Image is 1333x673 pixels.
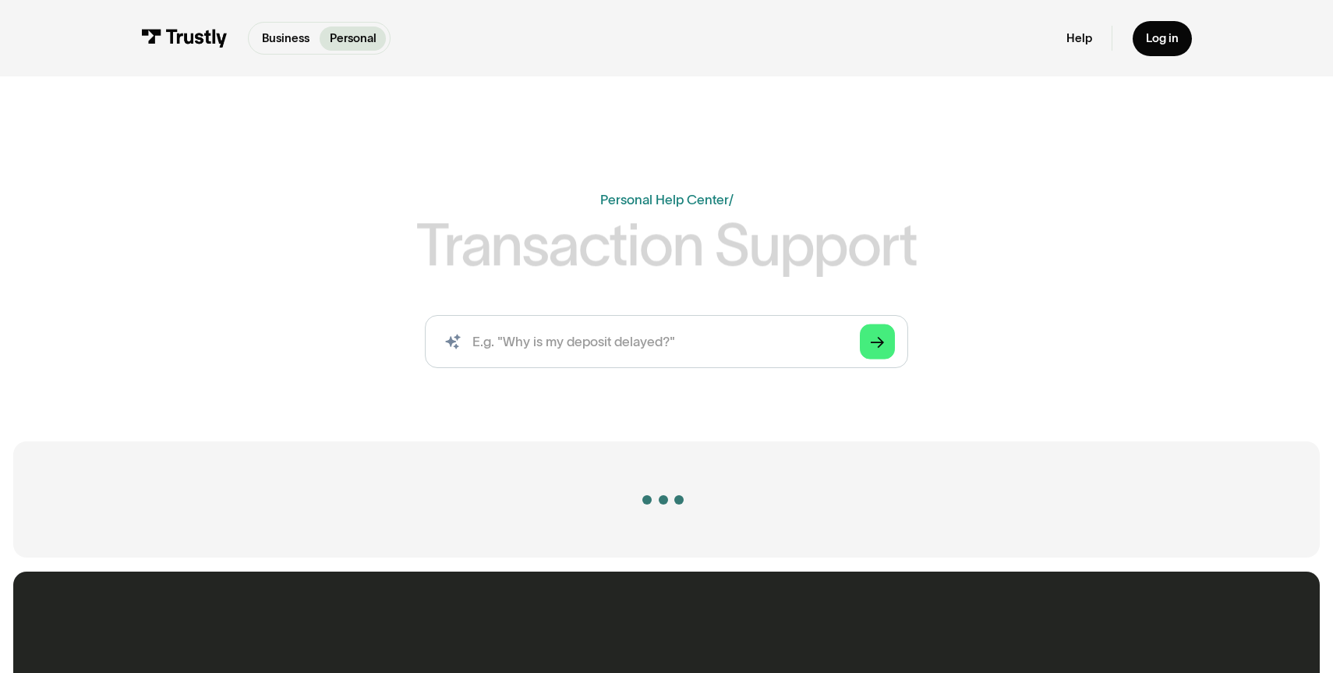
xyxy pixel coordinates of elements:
[1133,21,1192,56] a: Log in
[425,315,909,369] input: search
[1146,30,1179,45] div: Log in
[262,30,309,47] p: Business
[600,192,729,207] a: Personal Help Center
[320,27,387,51] a: Personal
[252,27,320,51] a: Business
[416,216,916,275] h1: Transaction Support
[330,30,377,47] p: Personal
[1066,30,1092,45] a: Help
[141,29,228,48] img: Trustly Logo
[425,315,909,369] form: Search
[729,192,734,207] div: /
